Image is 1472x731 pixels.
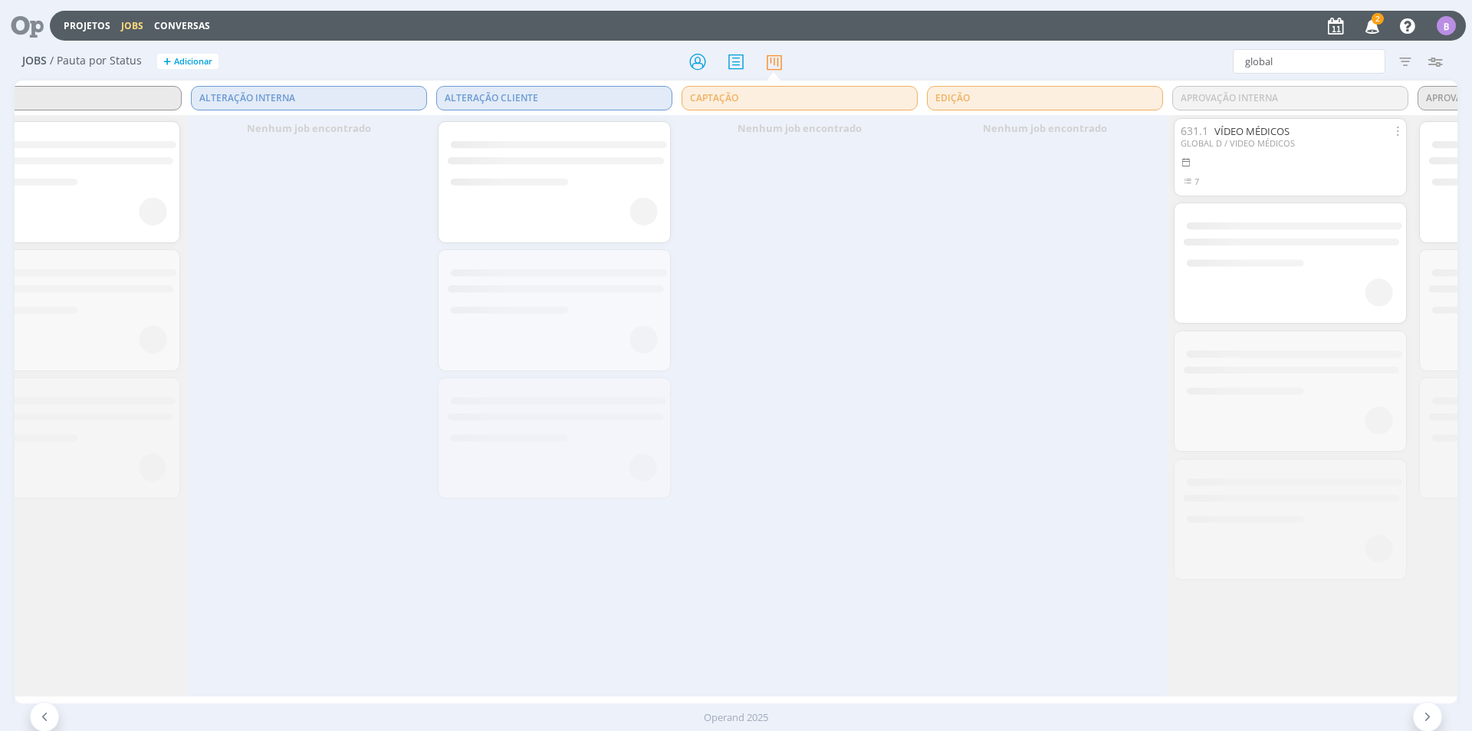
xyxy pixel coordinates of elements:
[59,20,115,32] button: Projetos
[1372,13,1384,25] span: 2
[1181,138,1400,148] div: GLOBAL D / VIDEO MÉDICOS
[1233,49,1385,74] input: Busca
[1214,124,1290,138] a: VÍDEO MÉDICOS
[927,86,1163,110] span: EDIÇÃO
[436,86,672,110] span: ALTERAÇÃO CLIENTE
[64,19,110,32] a: Projetos
[50,54,142,68] span: / Pauta por Status
[191,86,427,110] span: ALTERAÇÃO INTERNA
[174,57,212,67] span: Adicionar
[117,20,148,32] button: Jobs
[154,19,210,32] a: Conversas
[1181,123,1208,138] span: 631.1
[1194,176,1199,187] span: 7
[186,115,432,143] div: Nenhum job encontrado
[157,54,219,70] button: +Adicionar
[1436,12,1457,39] button: B
[677,115,922,143] div: Nenhum job encontrado
[922,115,1168,143] div: Nenhum job encontrado
[22,54,47,68] span: Jobs
[1172,86,1408,110] span: APROVAÇÃO INTERNA
[1437,16,1456,35] div: B
[163,54,171,70] span: +
[149,20,215,32] button: Conversas
[121,19,143,32] a: Jobs
[682,86,918,110] span: CAPTAÇÃO
[1355,12,1387,40] button: 2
